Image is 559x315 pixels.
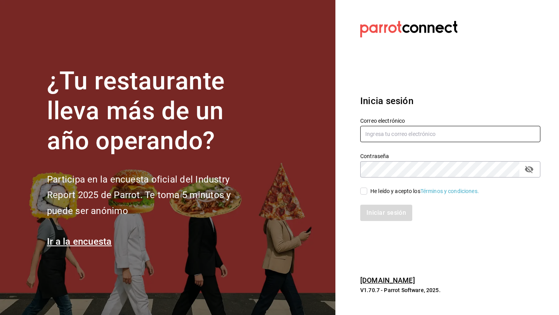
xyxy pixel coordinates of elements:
[360,94,540,108] h3: Inicia sesión
[370,187,479,195] div: He leído y acepto los
[420,188,479,194] a: Términos y condiciones.
[360,153,540,159] label: Contraseña
[360,126,540,142] input: Ingresa tu correo electrónico
[360,276,415,284] a: [DOMAIN_NAME]
[360,286,540,294] p: V1.70.7 - Parrot Software, 2025.
[360,118,540,124] label: Correo electrónico
[47,236,112,247] a: Ir a la encuesta
[47,172,257,219] h2: Participa en la encuesta oficial del Industry Report 2025 de Parrot. Te toma 5 minutos y puede se...
[523,163,536,176] button: passwordField
[47,66,257,156] h1: ¿Tu restaurante lleva más de un año operando?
